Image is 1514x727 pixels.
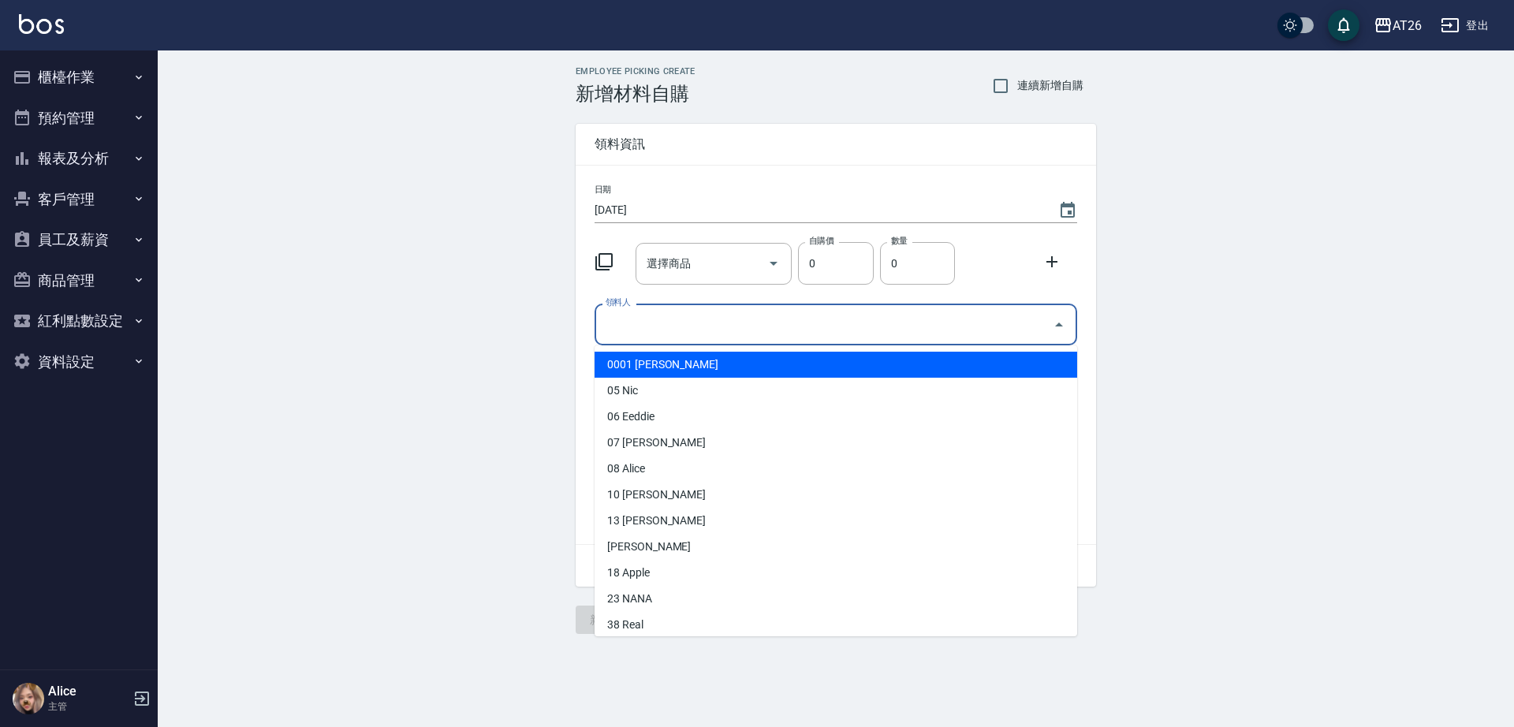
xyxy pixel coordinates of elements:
label: 自購價 [809,235,833,247]
button: Close [1046,312,1072,337]
input: YYYY/MM/DD [595,197,1042,223]
li: [PERSON_NAME] [595,534,1077,560]
button: 櫃檯作業 [6,57,151,98]
h5: Alice [48,684,129,699]
label: 領料人 [606,296,630,308]
img: Logo [19,14,64,34]
button: 報表及分析 [6,138,151,179]
li: 23 NANA [595,586,1077,612]
li: 07 [PERSON_NAME] [595,430,1077,456]
span: 連續新增自購 [1017,77,1083,94]
button: 商品管理 [6,260,151,301]
button: AT26 [1367,9,1428,42]
button: Choose date, selected date is 2025-08-23 [1049,192,1087,229]
li: 0001 [PERSON_NAME] [595,352,1077,378]
span: 領料資訊 [595,136,1077,152]
div: 合計： 0 [576,545,1096,587]
p: 主管 [48,699,129,714]
button: 資料設定 [6,341,151,382]
button: 客戶管理 [6,179,151,220]
button: 紅利點數設定 [6,300,151,341]
li: 10 [PERSON_NAME] [595,482,1077,508]
button: 員工及薪資 [6,219,151,260]
button: save [1328,9,1359,41]
h3: 新增材料自購 [576,83,695,105]
button: Open [761,251,786,276]
li: 08 Alice [595,456,1077,482]
img: Person [13,683,44,714]
li: 06 Eeddie [595,404,1077,430]
button: 登出 [1434,11,1495,40]
div: AT26 [1393,16,1422,35]
li: 13 [PERSON_NAME] [595,508,1077,534]
li: 38 Real [595,612,1077,638]
keeper-lock: Open Keeper Popup [1024,315,1043,334]
li: 05 Nic [595,378,1077,404]
label: 日期 [595,184,611,196]
button: 預約管理 [6,98,151,139]
h2: Employee Picking Create [576,66,695,76]
label: 數量 [891,235,908,247]
li: 18 Apple [595,560,1077,586]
